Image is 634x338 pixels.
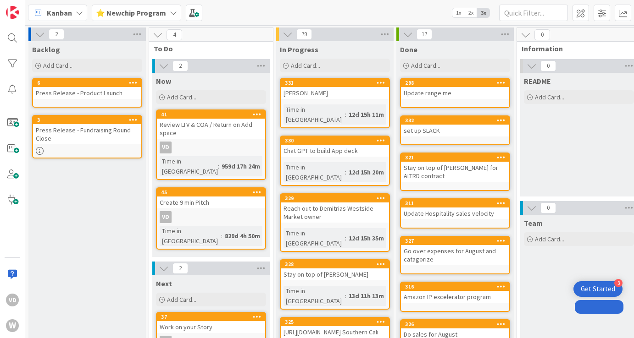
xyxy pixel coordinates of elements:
[401,237,509,265] div: 327Go over expenses for August and catagorize
[405,154,509,161] div: 321
[477,8,489,17] span: 3x
[400,78,510,108] a: 298Update range me
[281,136,389,157] div: 330Chat GPT to build App deck
[400,198,510,229] a: 311Update Hospitality sales velocity
[345,109,346,120] span: :
[614,279,623,287] div: 3
[534,29,550,40] span: 0
[218,161,219,171] span: :
[161,111,265,118] div: 41
[33,116,141,144] div: 3Press Release - Fundraising Round Close
[221,231,222,241] span: :
[401,79,509,99] div: 298Update range me
[405,200,509,207] div: 311
[401,207,509,219] div: Update Hospitality sales velocity
[222,231,262,241] div: 829d 4h 50m
[401,79,509,87] div: 298
[172,263,188,274] span: 2
[172,60,188,71] span: 2
[296,29,312,40] span: 79
[405,117,509,124] div: 332
[281,260,389,268] div: 328
[157,188,265,208] div: 45Create 9 min Pitch
[160,226,221,246] div: Time in [GEOGRAPHIC_DATA]
[524,76,551,86] span: README
[157,313,265,333] div: 37Work on your Story
[581,284,615,294] div: Get Started
[417,29,432,40] span: 17
[281,136,389,145] div: 330
[285,261,389,267] div: 328
[401,283,509,303] div: 316Amazon IP excelerator program
[156,76,171,86] span: Now
[400,236,510,274] a: 327Go over expenses for August and catagorize
[281,202,389,223] div: Reach out to Demitrias Westside Market owner
[281,194,389,223] div: 329Reach out to Demitrias Westside Market owner
[452,8,465,17] span: 1x
[280,193,390,252] a: 329Reach out to Demitrias Westside Market ownerTime in [GEOGRAPHIC_DATA]:12d 15h 35m
[156,279,172,288] span: Next
[281,87,389,99] div: [PERSON_NAME]
[33,79,141,87] div: 6
[346,233,386,243] div: 12d 15h 35m
[401,162,509,182] div: Stay on top of [PERSON_NAME] for ALTRD contract
[157,321,265,333] div: Work on your Story
[280,45,318,54] span: In Progress
[401,116,509,136] div: 332set up SLACK
[284,228,345,248] div: Time in [GEOGRAPHIC_DATA]
[157,110,265,139] div: 41Review LTV & COA / Return on Add space
[400,115,510,145] a: 332set up SLACK
[154,44,261,53] span: To Do
[401,291,509,303] div: Amazon IP excelerator program
[346,291,386,301] div: 13d 11h 13m
[401,116,509,125] div: 332
[401,320,509,328] div: 326
[285,195,389,202] div: 329
[157,142,265,153] div: VD
[400,45,417,54] span: Done
[345,233,346,243] span: :
[96,8,166,17] b: ⭐ Newchip Program
[33,116,141,124] div: 3
[32,115,142,158] a: 3Press Release - Fundraising Round Close
[32,45,60,54] span: Backlog
[411,61,440,70] span: Add Card...
[6,294,19,306] div: VD
[465,8,477,17] span: 2x
[401,199,509,219] div: 311Update Hospitality sales velocity
[156,109,266,180] a: 41Review LTV & COA / Return on Add spaceVDTime in [GEOGRAPHIC_DATA]:959d 17h 24m
[535,93,564,101] span: Add Card...
[540,60,556,71] span: 0
[43,61,72,70] span: Add Card...
[284,104,345,125] div: Time in [GEOGRAPHIC_DATA]
[400,282,510,312] a: 316Amazon IP excelerator program
[400,153,510,191] a: 321Stay on top of [PERSON_NAME] for ALTRD contract
[401,87,509,99] div: Update range me
[157,188,265,196] div: 45
[405,80,509,86] div: 298
[167,29,182,40] span: 4
[405,283,509,290] div: 316
[280,259,390,310] a: 328Stay on top of [PERSON_NAME]Time in [GEOGRAPHIC_DATA]:13d 11h 13m
[33,79,141,99] div: 6Press Release - Product Launch
[401,153,509,182] div: 321Stay on top of [PERSON_NAME] for ALTRD contract
[405,238,509,244] div: 327
[540,202,556,213] span: 0
[284,286,345,306] div: Time in [GEOGRAPHIC_DATA]
[280,78,390,128] a: 331[PERSON_NAME]Time in [GEOGRAPHIC_DATA]:12d 15h 11m
[167,93,196,101] span: Add Card...
[401,283,509,291] div: 316
[157,313,265,321] div: 37
[161,314,265,320] div: 37
[345,291,346,301] span: :
[280,136,390,186] a: 330Chat GPT to build App deckTime in [GEOGRAPHIC_DATA]:12d 15h 20m
[524,218,543,228] span: Team
[281,260,389,280] div: 328Stay on top of [PERSON_NAME]
[47,7,72,18] span: Kanban
[401,153,509,162] div: 321
[522,44,629,53] span: Information
[281,318,389,326] div: 325
[405,321,509,327] div: 326
[32,78,142,108] a: 6Press Release - Product Launch
[281,268,389,280] div: Stay on top of [PERSON_NAME]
